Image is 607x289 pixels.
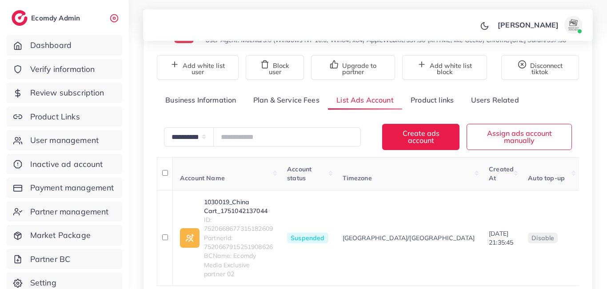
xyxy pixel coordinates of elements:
button: Add white list user [157,55,239,80]
span: Product Links [30,111,80,123]
a: Payment management [7,178,122,198]
span: Dashboard [30,40,72,51]
span: Inactive ad account [30,158,103,170]
span: Timezone [343,174,372,182]
a: [PERSON_NAME]avatar [493,16,586,34]
span: Auto top-up [528,174,565,182]
button: Assign ads account manually [467,124,572,150]
span: Suspended [287,233,328,243]
span: PartnerId: 7520667915251908626 [204,234,273,252]
img: avatar [564,16,582,34]
p: [PERSON_NAME] [498,20,559,30]
span: Market Package [30,230,91,241]
span: User management [30,135,99,146]
button: Add white list block [402,55,487,80]
a: 1030019_China Cart_1751042137044 [204,198,273,216]
button: Block user [246,55,304,80]
button: Create ads account [382,124,459,150]
a: Partner BC [7,249,122,269]
a: Business Information [157,91,245,110]
a: logoEcomdy Admin [12,10,82,26]
a: Review subscription [7,83,122,103]
a: Plan & Service Fees [245,91,328,110]
span: Payment management [30,182,114,194]
span: ID: 7520668677315182609 [204,215,273,234]
span: [DATE] 21:35:45 [489,230,513,246]
span: BCName: Ecomdy Media Exclusive partner 02 [204,251,273,278]
span: [GEOGRAPHIC_DATA]/[GEOGRAPHIC_DATA] [343,234,475,242]
img: logo [12,10,28,26]
a: Product links [402,91,462,110]
span: Partner management [30,206,109,218]
span: Account status [287,165,311,182]
span: Created At [489,165,514,182]
button: Upgrade to partner [311,55,395,80]
a: Verify information [7,59,122,79]
h2: Ecomdy Admin [31,14,82,22]
a: User management [7,130,122,150]
span: Review subscription [30,87,104,99]
span: Account Name [180,174,225,182]
span: Verify information [30,63,95,75]
span: Setting [30,277,56,289]
span: disable [531,234,554,242]
span: Partner BC [30,253,71,265]
button: Disconnect tiktok [501,55,579,80]
a: List Ads Account [328,91,402,110]
a: Product Links [7,107,122,127]
a: Partner management [7,202,122,222]
img: ic-ad-info.7fc67b75.svg [180,228,200,248]
a: Users Related [462,91,527,110]
a: Inactive ad account [7,154,122,174]
a: Market Package [7,225,122,245]
a: Dashboard [7,35,122,55]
